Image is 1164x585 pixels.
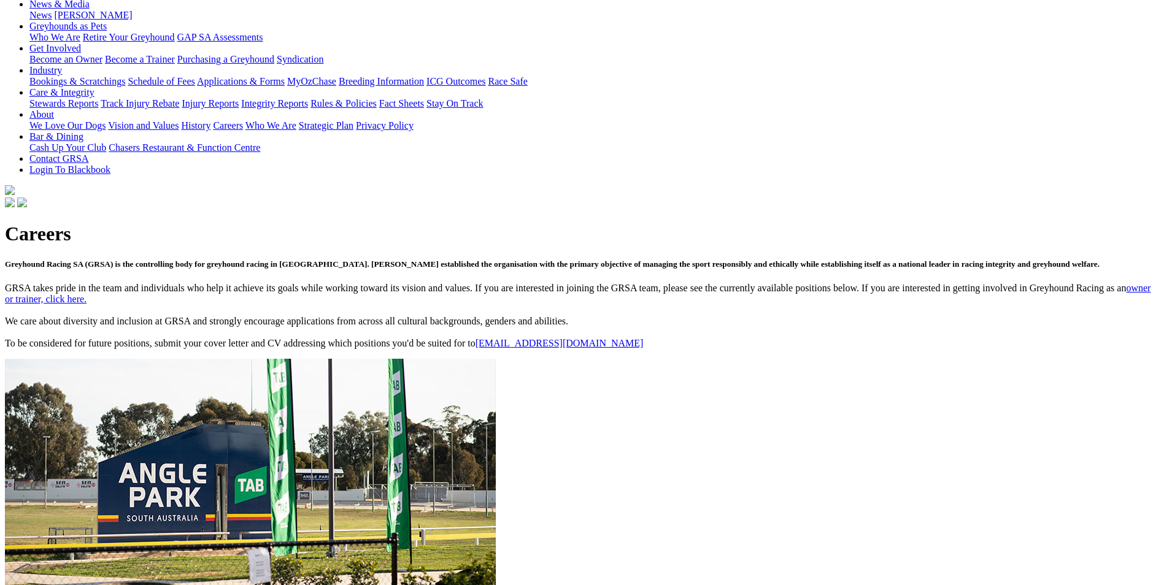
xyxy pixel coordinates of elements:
[29,76,125,86] a: Bookings & Scratchings
[182,98,239,109] a: Injury Reports
[29,10,1159,21] div: News & Media
[29,21,107,31] a: Greyhounds as Pets
[29,87,94,97] a: Care & Integrity
[488,76,527,86] a: Race Safe
[5,197,15,207] img: facebook.svg
[29,32,1159,43] div: Greyhounds as Pets
[5,259,1100,269] span: Greyhound Racing SA (GRSA) is the controlling body for greyhound racing in [GEOGRAPHIC_DATA]. [PE...
[29,54,1159,65] div: Get Involved
[213,120,243,131] a: Careers
[29,109,54,120] a: About
[29,131,83,142] a: Bar & Dining
[29,98,1159,109] div: Care & Integrity
[29,120,106,131] a: We Love Our Dogs
[379,98,424,109] a: Fact Sheets
[101,98,179,109] a: Track Injury Rebate
[54,10,132,20] a: [PERSON_NAME]
[426,76,485,86] a: ICG Outcomes
[181,120,210,131] a: History
[287,76,336,86] a: MyOzChase
[310,98,377,109] a: Rules & Policies
[29,32,80,42] a: Who We Are
[29,142,106,153] a: Cash Up Your Club
[29,120,1159,131] div: About
[29,153,88,164] a: Contact GRSA
[476,338,644,348] a: [EMAIL_ADDRESS][DOMAIN_NAME]
[245,120,296,131] a: Who We Are
[299,120,353,131] a: Strategic Plan
[177,54,274,64] a: Purchasing a Greyhound
[177,32,263,42] a: GAP SA Assessments
[29,76,1159,87] div: Industry
[105,54,175,64] a: Become a Trainer
[17,197,27,207] img: twitter.svg
[5,185,15,195] img: logo-grsa-white.png
[277,54,323,64] a: Syndication
[339,76,424,86] a: Breeding Information
[29,10,52,20] a: News
[356,120,414,131] a: Privacy Policy
[5,223,1159,245] h1: Careers
[83,32,175,42] a: Retire Your Greyhound
[29,54,102,64] a: Become an Owner
[29,164,110,175] a: Login To Blackbook
[29,65,62,75] a: Industry
[426,98,483,109] a: Stay On Track
[5,283,1151,304] a: owner or trainer, click here.
[108,120,179,131] a: Vision and Values
[5,283,1159,349] p: GRSA takes pride in the team and individuals who help it achieve its goals while working toward i...
[109,142,260,153] a: Chasers Restaurant & Function Centre
[29,98,98,109] a: Stewards Reports
[29,43,81,53] a: Get Involved
[29,142,1159,153] div: Bar & Dining
[128,76,195,86] a: Schedule of Fees
[241,98,308,109] a: Integrity Reports
[197,76,285,86] a: Applications & Forms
